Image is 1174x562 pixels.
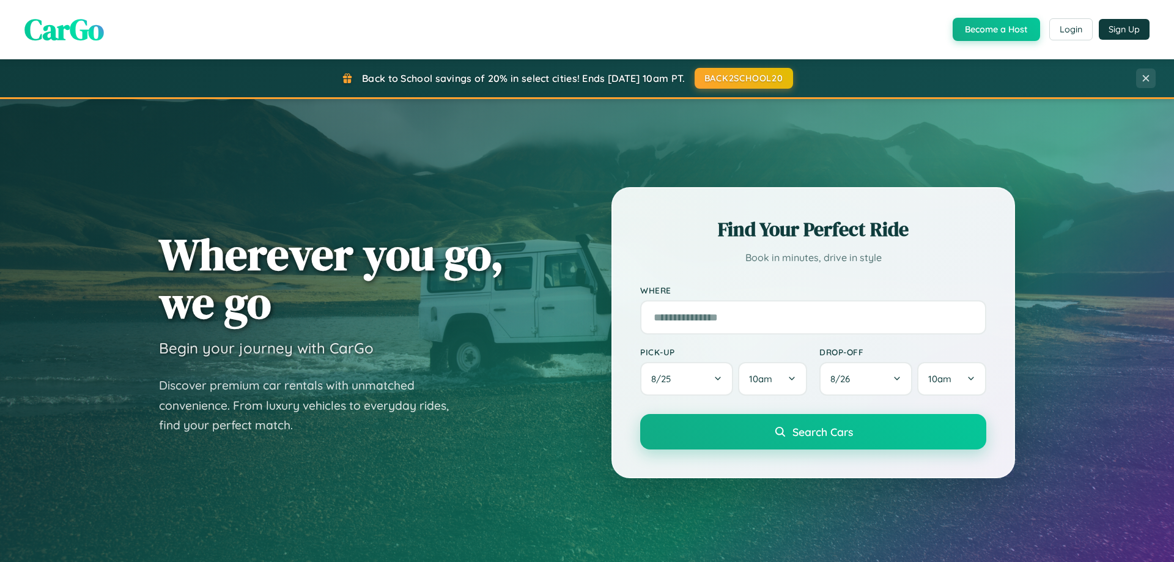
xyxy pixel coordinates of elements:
span: 8 / 25 [651,373,677,385]
span: 8 / 26 [830,373,856,385]
button: Login [1049,18,1093,40]
button: BACK2SCHOOL20 [695,68,793,89]
span: CarGo [24,9,104,50]
label: Where [640,285,986,295]
span: Back to School savings of 20% in select cities! Ends [DATE] 10am PT. [362,72,685,84]
h3: Begin your journey with CarGo [159,339,374,357]
button: 10am [917,362,986,396]
button: Sign Up [1099,19,1150,40]
p: Book in minutes, drive in style [640,249,986,267]
button: 8/26 [819,362,912,396]
h2: Find Your Perfect Ride [640,216,986,243]
button: 10am [738,362,807,396]
span: 10am [749,373,772,385]
p: Discover premium car rentals with unmatched convenience. From luxury vehicles to everyday rides, ... [159,375,465,435]
label: Pick-up [640,347,807,357]
label: Drop-off [819,347,986,357]
button: Search Cars [640,414,986,449]
span: 10am [928,373,951,385]
h1: Wherever you go, we go [159,230,504,327]
span: Search Cars [792,425,853,438]
button: 8/25 [640,362,733,396]
button: Become a Host [953,18,1040,41]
